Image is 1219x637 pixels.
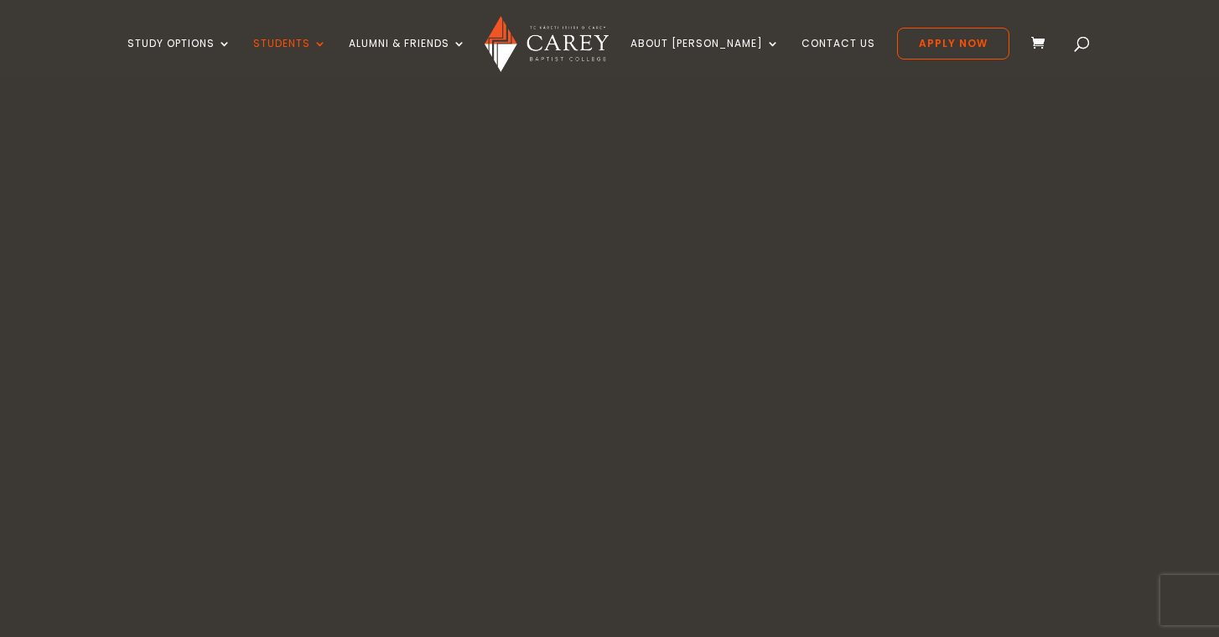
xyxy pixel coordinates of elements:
[127,38,231,77] a: Study Options
[349,38,466,77] a: Alumni & Friends
[253,38,327,77] a: Students
[801,38,875,77] a: Contact Us
[630,38,780,77] a: About [PERSON_NAME]
[897,28,1009,60] a: Apply Now
[485,16,608,72] img: Carey Baptist College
